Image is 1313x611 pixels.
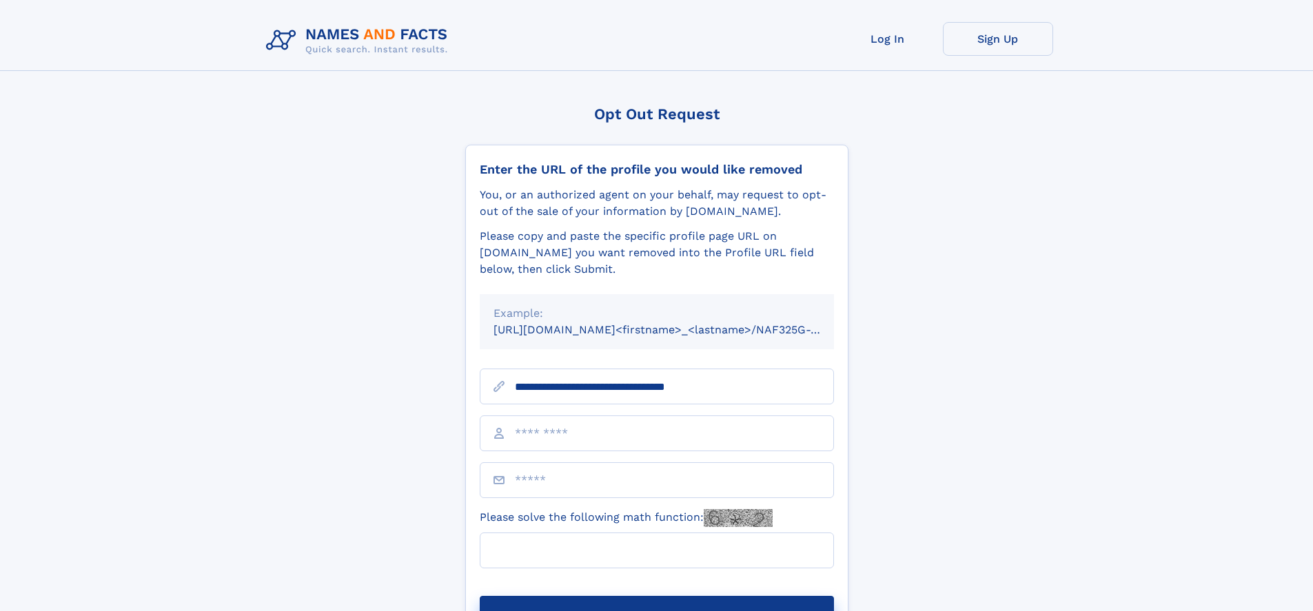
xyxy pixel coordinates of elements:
a: Log In [833,22,943,56]
div: You, or an authorized agent on your behalf, may request to opt-out of the sale of your informatio... [480,187,834,220]
small: [URL][DOMAIN_NAME]<firstname>_<lastname>/NAF325G-xxxxxxxx [493,323,860,336]
img: Logo Names and Facts [261,22,459,59]
div: Opt Out Request [465,105,848,123]
a: Sign Up [943,22,1053,56]
div: Please copy and paste the specific profile page URL on [DOMAIN_NAME] you want removed into the Pr... [480,228,834,278]
div: Enter the URL of the profile you would like removed [480,162,834,177]
div: Example: [493,305,820,322]
label: Please solve the following math function: [480,509,773,527]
